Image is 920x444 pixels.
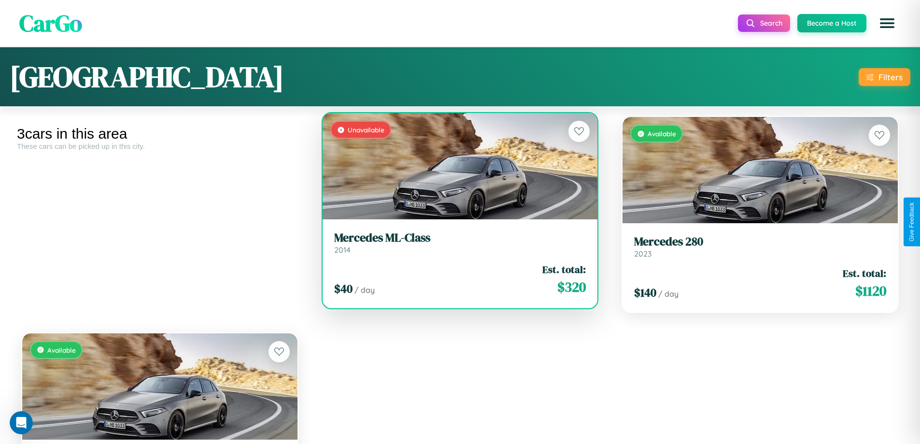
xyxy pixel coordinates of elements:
button: Filters [859,68,910,86]
span: $ 1120 [855,281,886,301]
span: $ 320 [557,277,586,297]
div: Filters [878,72,903,82]
div: 3 cars in this area [17,126,303,142]
h1: [GEOGRAPHIC_DATA] [10,57,284,97]
h3: Mercedes ML-Class [334,231,586,245]
a: Mercedes 2802023 [634,235,886,258]
span: $ 40 [334,281,353,297]
div: These cars can be picked up in this city. [17,142,303,150]
span: Available [47,346,76,354]
span: / day [354,285,375,295]
button: Search [738,14,790,32]
span: Unavailable [348,126,384,134]
span: 2014 [334,245,351,255]
span: Est. total: [843,266,886,280]
span: Search [760,19,782,28]
span: 2023 [634,249,651,258]
span: CarGo [19,7,82,39]
h3: Mercedes 280 [634,235,886,249]
span: Available [648,129,676,138]
div: Give Feedback [908,202,915,242]
span: Est. total: [542,262,586,276]
span: / day [658,289,679,299]
iframe: Intercom live chat [10,411,33,434]
span: $ 140 [634,285,656,301]
button: Open menu [874,10,901,37]
button: Become a Host [797,14,866,32]
a: Mercedes ML-Class2014 [334,231,586,255]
